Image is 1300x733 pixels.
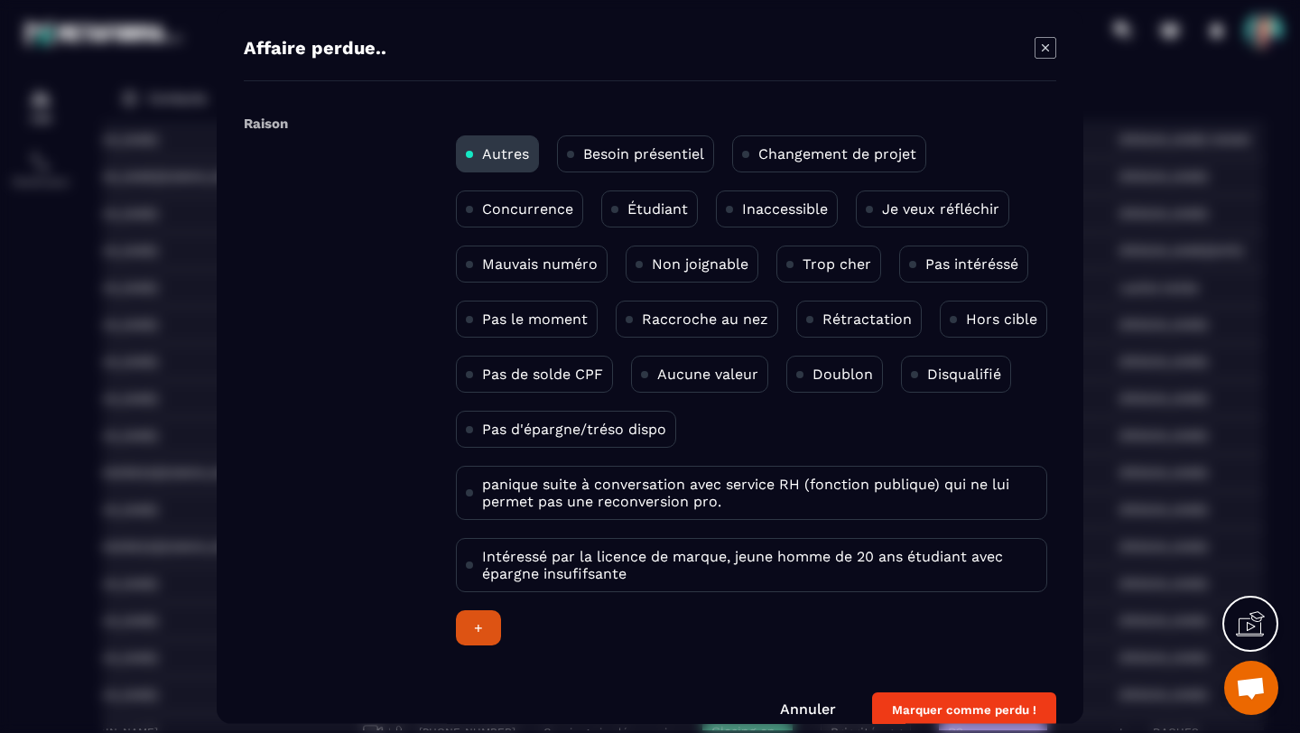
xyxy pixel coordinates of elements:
[627,200,688,218] p: Étudiant
[482,548,1037,582] p: Intéressé par la licence de marque, jeune homme de 20 ans étudiant avec épargne insufifsante
[966,311,1037,328] p: Hors cible
[925,255,1018,273] p: Pas intéréssé
[482,421,666,438] p: Pas d'épargne/tréso dispo
[803,255,871,273] p: Trop cher
[652,255,748,273] p: Non joignable
[1224,661,1278,715] div: Ouvrir le chat
[882,200,999,218] p: Je veux réfléchir
[482,476,1037,510] p: panique suite à conversation avec service RH (fonction publique) qui ne lui permet pas une reconv...
[812,366,873,383] p: Doublon
[244,37,386,62] h4: Affaire perdue..
[482,311,588,328] p: Pas le moment
[657,366,758,383] p: Aucune valeur
[742,200,828,218] p: Inaccessible
[482,255,598,273] p: Mauvais numéro
[872,692,1056,728] button: Marquer comme perdu !
[822,311,912,328] p: Rétractation
[482,145,529,162] p: Autres
[482,200,573,218] p: Concurrence
[482,366,603,383] p: Pas de solde CPF
[927,366,1001,383] p: Disqualifié
[758,145,916,162] p: Changement de projet
[244,116,288,132] label: Raison
[456,610,501,645] div: +
[780,701,836,718] a: Annuler
[583,145,704,162] p: Besoin présentiel
[642,311,768,328] p: Raccroche au nez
